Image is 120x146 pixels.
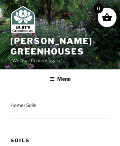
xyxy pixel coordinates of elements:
[10,57,110,65] p: "We deal to meet again"
[10,137,110,144] h1: Soils
[10,5,35,33] img: Burt's Greenhouses
[93,3,103,13] span: 0
[10,36,92,57] a: [PERSON_NAME] Greenhouses
[10,102,110,119] nav: Breadcrumb
[10,102,24,108] a: Home
[45,70,75,87] button: Menu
